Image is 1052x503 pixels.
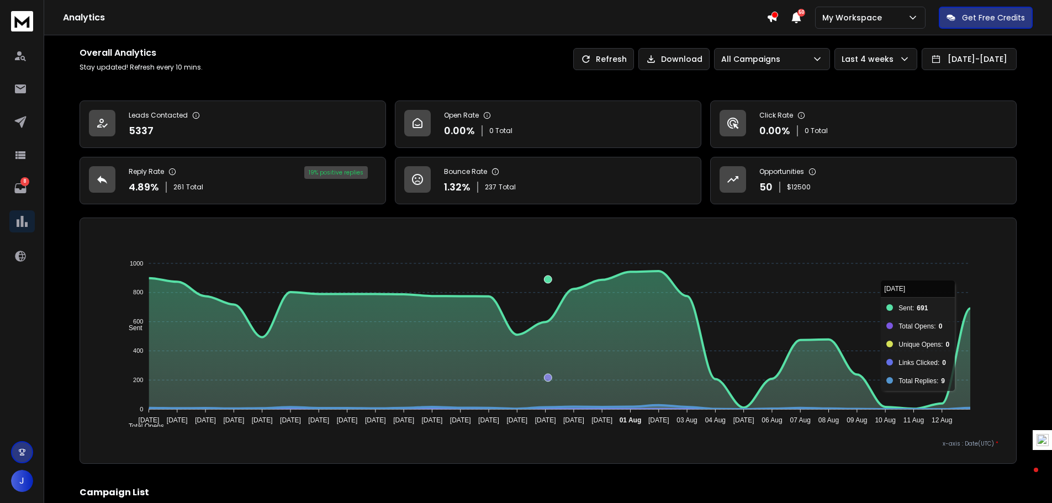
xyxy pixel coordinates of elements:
[962,12,1025,23] p: Get Free Credits
[129,123,154,139] p: 5337
[805,126,828,135] p: 0 Total
[133,318,143,325] tspan: 600
[705,416,726,424] tspan: 04 Aug
[223,416,244,424] tspan: [DATE]
[393,416,414,424] tspan: [DATE]
[138,416,159,424] tspan: [DATE]
[80,100,386,148] a: Leads Contacted5337
[842,54,898,65] p: Last 4 weeks
[875,416,896,424] tspan: 10 Aug
[80,46,203,60] h1: Overall Analytics
[129,179,159,195] p: 4.89 %
[444,111,479,120] p: Open Rate
[444,123,475,139] p: 0.00 %
[638,48,710,70] button: Download
[733,416,754,424] tspan: [DATE]
[80,157,386,204] a: Reply Rate4.89%261Total19% positive replies
[1012,465,1038,491] iframe: Intercom live chat
[130,260,143,267] tspan: 1000
[11,470,33,492] button: J
[478,416,499,424] tspan: [DATE]
[506,416,527,424] tspan: [DATE]
[80,486,1017,499] h2: Campaign List
[721,54,785,65] p: All Campaigns
[563,416,584,424] tspan: [DATE]
[759,167,804,176] p: Opportunities
[308,416,329,424] tspan: [DATE]
[98,440,998,448] p: x-axis : Date(UTC)
[186,183,203,192] span: Total
[762,416,782,424] tspan: 06 Aug
[485,183,496,192] span: 237
[932,416,952,424] tspan: 12 Aug
[120,324,142,332] span: Sent
[133,289,143,296] tspan: 800
[395,100,701,148] a: Open Rate0.00%0 Total
[787,183,811,192] p: $ 12500
[489,126,512,135] p: 0 Total
[710,157,1017,204] a: Opportunities50$12500
[120,422,164,430] span: Total Opens
[80,63,203,72] p: Stay updated! Refresh every 10 mins.
[444,179,471,195] p: 1.32 %
[365,416,386,424] tspan: [DATE]
[759,179,773,195] p: 50
[847,416,867,424] tspan: 09 Aug
[395,157,701,204] a: Bounce Rate1.32%237Total
[596,54,627,65] p: Refresh
[450,416,471,424] tspan: [DATE]
[939,7,1033,29] button: Get Free Credits
[304,166,368,179] div: 19 % positive replies
[11,11,33,31] img: logo
[140,406,143,412] tspan: 0
[252,416,273,424] tspan: [DATE]
[759,111,793,120] p: Click Rate
[822,12,886,23] p: My Workspace
[63,11,766,24] h1: Analytics
[535,416,556,424] tspan: [DATE]
[167,416,188,424] tspan: [DATE]
[790,416,811,424] tspan: 07 Aug
[195,416,216,424] tspan: [DATE]
[903,416,924,424] tspan: 11 Aug
[337,416,358,424] tspan: [DATE]
[9,177,31,199] a: 8
[20,177,29,186] p: 8
[133,347,143,354] tspan: 400
[797,9,805,17] span: 50
[620,416,642,424] tspan: 01 Aug
[759,123,790,139] p: 0.00 %
[591,416,612,424] tspan: [DATE]
[676,416,697,424] tspan: 03 Aug
[573,48,634,70] button: Refresh
[280,416,301,424] tspan: [DATE]
[499,183,516,192] span: Total
[129,111,188,120] p: Leads Contacted
[421,416,442,424] tspan: [DATE]
[444,167,487,176] p: Bounce Rate
[648,416,669,424] tspan: [DATE]
[922,48,1017,70] button: [DATE]-[DATE]
[818,416,839,424] tspan: 08 Aug
[710,100,1017,148] a: Click Rate0.00%0 Total
[173,183,184,192] span: 261
[661,54,702,65] p: Download
[133,377,143,383] tspan: 200
[129,167,164,176] p: Reply Rate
